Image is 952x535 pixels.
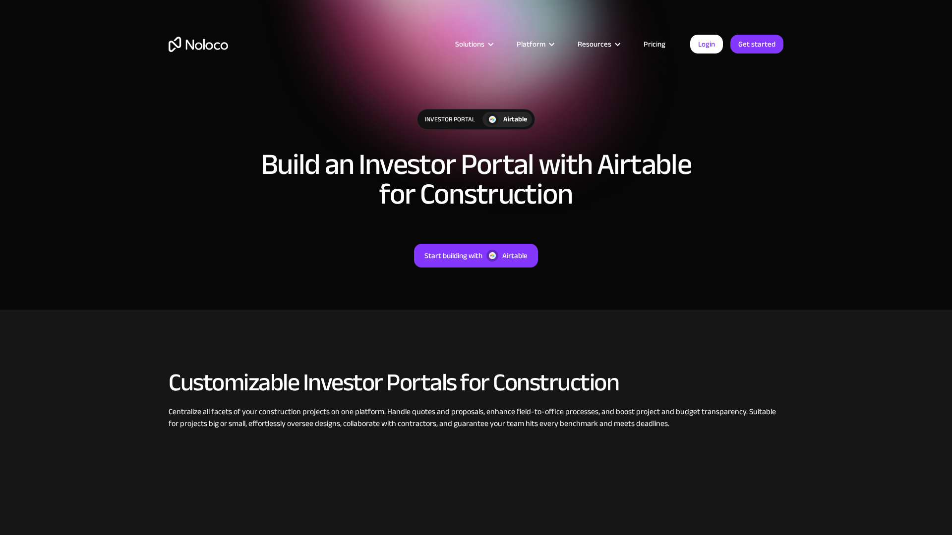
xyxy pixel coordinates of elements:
[414,244,538,267] a: Start building withAirtable
[169,369,783,396] h2: Customizable Investor Portals for Construction
[503,114,527,125] div: Airtable
[169,406,783,429] div: Centralize all facets of your construction projects on one platform. Handle quotes and proposals,...
[502,249,528,262] div: Airtable
[424,249,482,262] div: Start building with
[455,38,484,51] div: Solutions
[517,38,545,51] div: Platform
[417,109,482,129] div: Investor Portal
[730,35,783,53] a: Get started
[565,38,631,51] div: Resources
[578,38,611,51] div: Resources
[253,150,699,209] h1: Build an Investor Portal with Airtable for Construction
[169,37,228,52] a: home
[690,35,723,53] a: Login
[443,38,504,51] div: Solutions
[504,38,565,51] div: Platform
[631,38,678,51] a: Pricing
